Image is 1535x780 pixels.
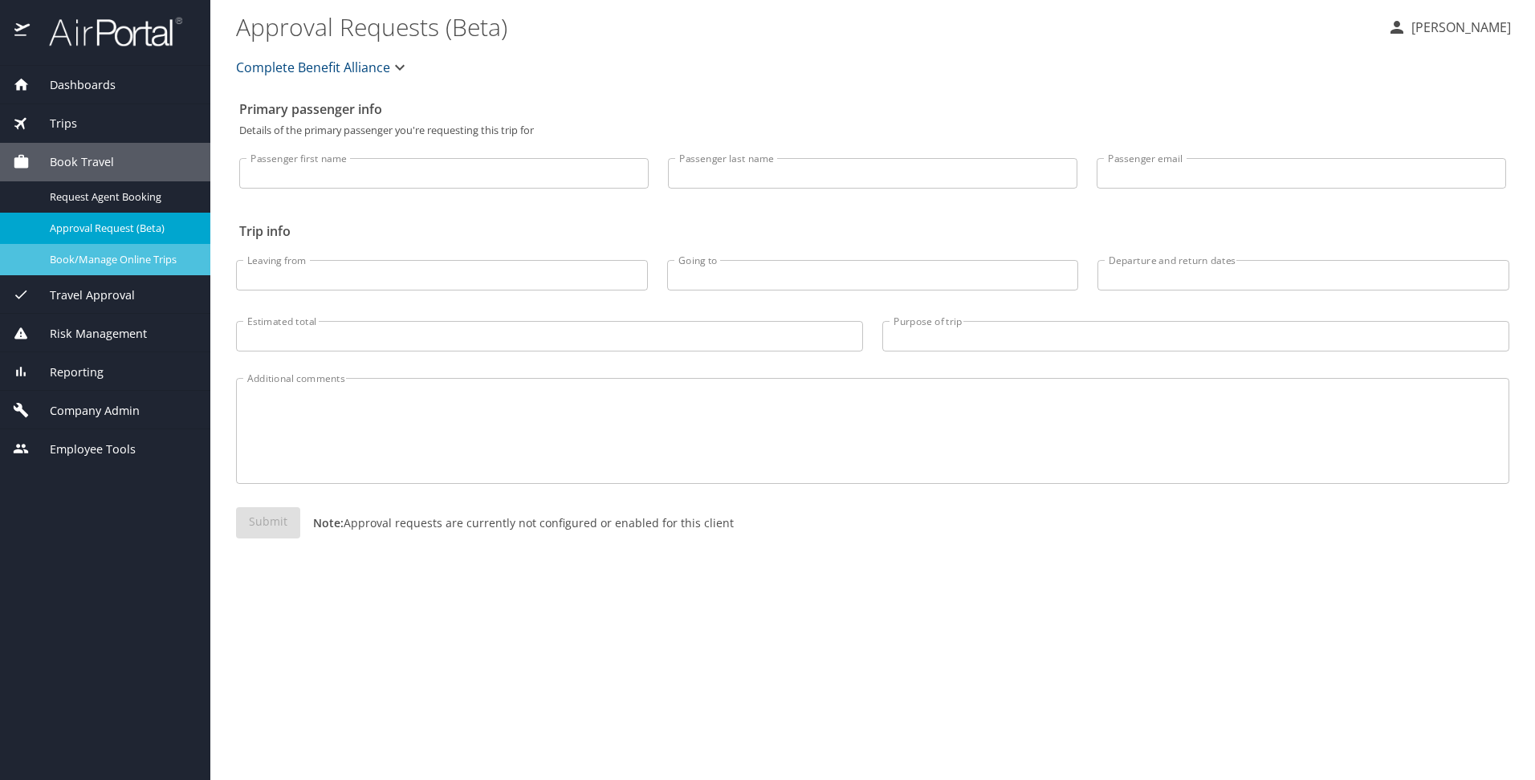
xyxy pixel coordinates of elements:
[50,189,191,205] span: Request Agent Booking
[236,56,390,79] span: Complete Benefit Alliance
[14,16,31,47] img: icon-airportal.png
[50,221,191,236] span: Approval Request (Beta)
[236,2,1374,51] h1: Approval Requests (Beta)
[30,286,135,304] span: Travel Approval
[313,515,344,530] strong: Note:
[31,16,182,47] img: airportal-logo.png
[30,402,140,420] span: Company Admin
[239,218,1506,244] h2: Trip info
[30,115,77,132] span: Trips
[239,125,1506,136] p: Details of the primary passenger you're requesting this trip for
[230,51,416,83] button: Complete Benefit Alliance
[30,153,114,171] span: Book Travel
[30,364,104,381] span: Reporting
[1381,13,1517,42] button: [PERSON_NAME]
[30,76,116,94] span: Dashboards
[30,325,147,343] span: Risk Management
[1407,18,1511,37] p: [PERSON_NAME]
[30,441,136,458] span: Employee Tools
[239,96,1506,122] h2: Primary passenger info
[300,514,734,531] p: Approval requests are currently not configured or enabled for this client
[50,252,191,267] span: Book/Manage Online Trips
